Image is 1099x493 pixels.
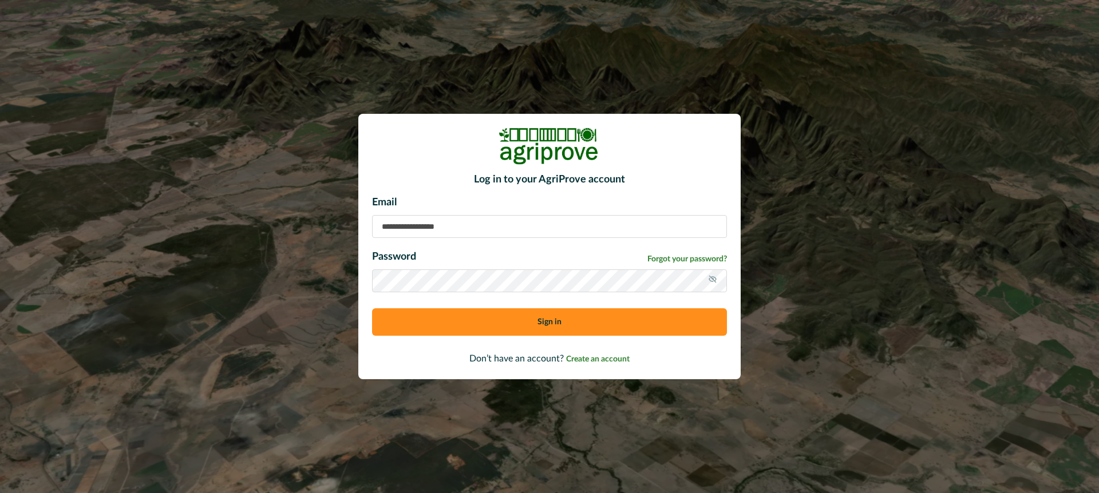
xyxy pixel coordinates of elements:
[372,308,727,336] button: Sign in
[498,128,601,165] img: Logo Image
[372,195,727,210] p: Email
[372,249,416,265] p: Password
[372,174,727,186] h2: Log in to your AgriProve account
[647,253,727,265] a: Forgot your password?
[566,355,630,363] span: Create an account
[372,352,727,365] p: Don’t have an account?
[566,354,630,363] a: Create an account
